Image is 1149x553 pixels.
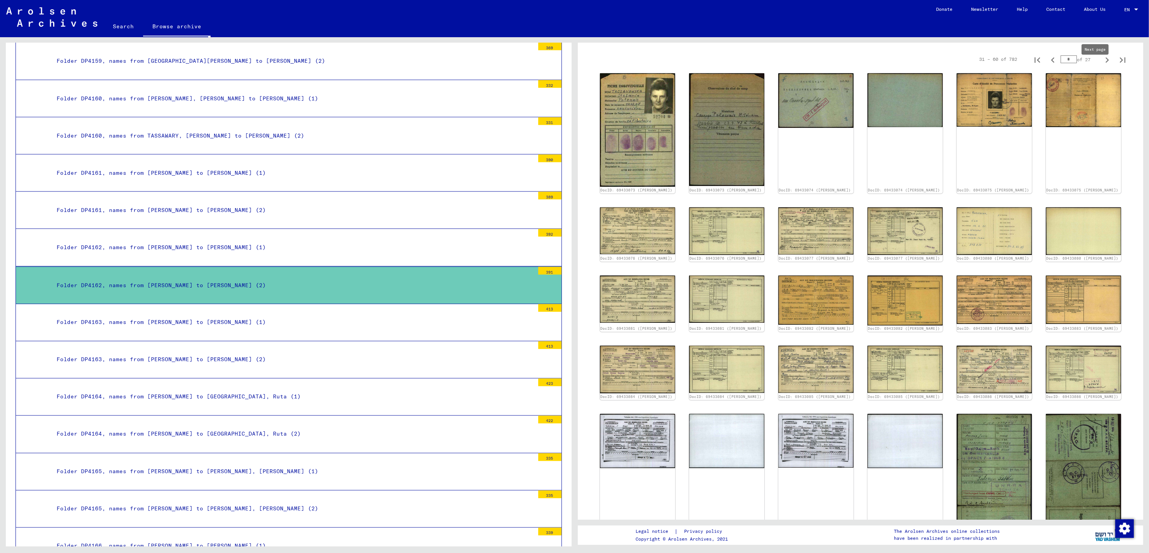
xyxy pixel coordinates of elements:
p: have been realized in partnership with [894,535,1000,542]
a: DocID: 69433085 ([PERSON_NAME]) [868,395,940,399]
img: 002.jpg [867,73,943,127]
div: 335 [538,491,562,498]
a: DocID: 69433085 ([PERSON_NAME]) [779,395,851,399]
span: EN [1124,7,1133,12]
div: Folder DP4164, names from [PERSON_NAME] to [GEOGRAPHIC_DATA], Ruta (1) [51,389,534,405]
a: DocID: 69433073 ([PERSON_NAME]) [689,188,762,192]
a: DocID: 69433083 ([PERSON_NAME]) [1047,326,1119,331]
div: 413 [538,304,562,312]
div: Folder DP4161, names from [PERSON_NAME] to [PERSON_NAME] (1) [51,165,534,181]
button: First page [1030,52,1045,67]
img: 002.jpg [689,73,764,186]
div: Folder DP4160, names from TASSAWARY, [PERSON_NAME] to [PERSON_NAME] (2) [51,128,534,143]
img: 002.jpg [1046,207,1121,255]
div: 339 [538,528,562,536]
div: Folder DP4164, names from [PERSON_NAME] to [GEOGRAPHIC_DATA], Ruta (2) [51,427,534,442]
div: 422 [538,416,562,424]
img: 001.jpg [778,414,854,468]
img: 001.jpg [778,346,854,393]
a: DocID: 69433075 ([PERSON_NAME]) [1047,188,1119,192]
div: 392 [538,229,562,237]
a: DocID: 69433083 ([PERSON_NAME]) [957,326,1029,331]
a: DocID: 69433080 ([PERSON_NAME]) [1047,256,1119,260]
img: 001.jpg [778,73,854,127]
img: Change consent [1115,519,1134,538]
img: 002.jpg [1046,346,1121,393]
img: 001.jpg [600,73,675,187]
div: Folder DP4163, names from [PERSON_NAME] to [PERSON_NAME] (2) [51,352,534,367]
div: 390 [538,155,562,162]
div: 332 [538,80,562,88]
div: 335 [538,453,562,461]
div: of 27 [1061,56,1099,63]
a: DocID: 69433086 ([PERSON_NAME]) [957,395,1029,399]
p: The Arolsen Archives online collections [894,528,1000,535]
img: 002.jpg [1046,276,1121,324]
img: 002.jpg [689,207,764,255]
a: DocID: 69433082 ([PERSON_NAME]) [868,326,940,331]
div: Folder DP4162, names from [PERSON_NAME] to [PERSON_NAME] (1) [51,240,534,255]
div: Folder DP4165, names from [PERSON_NAME] to [PERSON_NAME], [PERSON_NAME] (1) [51,464,534,479]
img: 001.jpg [957,73,1032,127]
button: Next page [1099,52,1115,67]
div: 31 – 60 of 782 [979,56,1017,63]
div: Folder DP4161, names from [PERSON_NAME] to [PERSON_NAME] (2) [51,203,534,218]
div: Folder DP4159, names from [GEOGRAPHIC_DATA][PERSON_NAME] to [PERSON_NAME] (2) [51,53,534,69]
img: yv_logo.png [1094,525,1123,544]
a: Privacy policy [678,527,731,536]
div: 331 [538,117,562,125]
a: DocID: 69433075 ([PERSON_NAME]) [957,188,1029,192]
a: Search [104,17,143,36]
div: 369 [538,43,562,50]
div: Folder DP4160, names from [PERSON_NAME], [PERSON_NAME] to [PERSON_NAME] (1) [51,91,534,106]
div: Change consent [1115,519,1133,537]
a: DocID: 69433077 ([PERSON_NAME]) [868,256,940,260]
a: DocID: 69433081 ([PERSON_NAME]) [600,326,672,331]
a: DocID: 69433082 ([PERSON_NAME]) [779,326,851,331]
button: Last page [1115,52,1130,67]
img: 002.jpg [867,207,943,255]
a: Browse archive [143,17,211,37]
a: DocID: 69433086 ([PERSON_NAME]) [1047,395,1119,399]
img: 001.jpg [600,207,675,255]
a: DocID: 69433074 ([PERSON_NAME]) [779,188,851,192]
img: 001.jpg [600,414,675,468]
img: 001.jpg [957,276,1032,324]
a: DocID: 69433074 ([PERSON_NAME]) [868,188,940,192]
img: 001.jpg [600,346,675,393]
div: 389 [538,192,562,200]
a: DocID: 69433076 ([PERSON_NAME]) [689,256,762,260]
img: 002.jpg [1046,73,1121,127]
button: Previous page [1045,52,1061,67]
img: 001.jpg [957,414,1032,552]
a: DocID: 69433084 ([PERSON_NAME]) [600,395,672,399]
div: 413 [538,341,562,349]
img: 001.jpg [957,346,1032,393]
div: Folder DP4162, names from [PERSON_NAME] to [PERSON_NAME] (2) [51,278,534,293]
a: Legal notice [636,527,674,536]
p: Copyright © Arolsen Archives, 2021 [636,536,731,543]
div: | [636,527,731,536]
a: DocID: 69433081 ([PERSON_NAME]) [689,326,762,331]
a: DocID: 69433084 ([PERSON_NAME]) [689,395,762,399]
img: 002.jpg [689,276,764,323]
a: DocID: 69433080 ([PERSON_NAME]) [957,256,1029,260]
img: 001.jpg [957,207,1032,255]
img: 002.jpg [689,346,764,393]
img: 001.jpg [778,276,854,325]
div: Folder DP4165, names from [PERSON_NAME] to [PERSON_NAME], [PERSON_NAME] (2) [51,501,534,517]
div: 391 [538,267,562,275]
a: DocID: 69433073 ([PERSON_NAME]) [600,188,672,192]
img: 002.jpg [867,414,943,468]
a: DocID: 69433076 ([PERSON_NAME]) [600,256,672,260]
div: 423 [538,379,562,386]
a: DocID: 69433077 ([PERSON_NAME]) [779,256,851,260]
img: 001.jpg [778,207,854,255]
img: 002.jpg [689,414,764,468]
div: Folder DP4163, names from [PERSON_NAME] to [PERSON_NAME] (1) [51,315,534,330]
img: 002.jpg [867,276,943,326]
img: 002.jpg [867,346,943,393]
img: 001.jpg [600,276,675,323]
img: Arolsen_neg.svg [6,7,97,27]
